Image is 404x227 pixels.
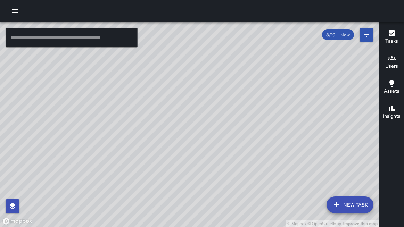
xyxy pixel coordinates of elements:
[322,32,354,38] span: 8/19 — Now
[327,196,373,213] button: New Task
[379,100,404,125] button: Insights
[379,25,404,50] button: Tasks
[379,75,404,100] button: Assets
[384,87,399,95] h6: Assets
[360,28,373,42] button: Filters
[385,37,398,45] h6: Tasks
[383,112,401,120] h6: Insights
[379,50,404,75] button: Users
[385,62,398,70] h6: Users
